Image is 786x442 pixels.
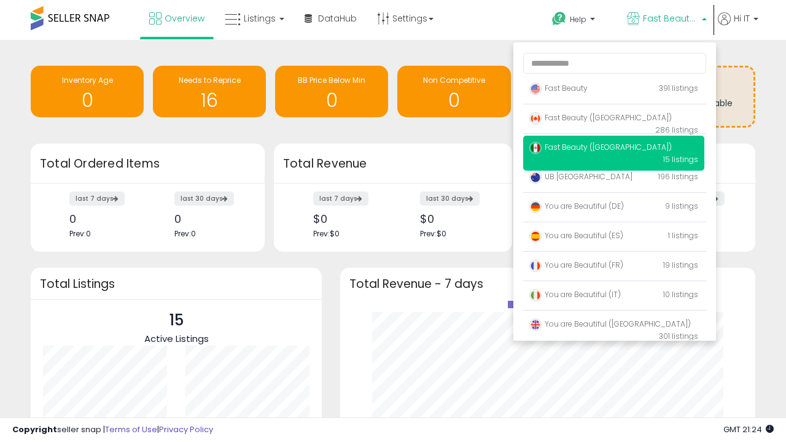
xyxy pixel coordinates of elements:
span: You are Beautiful (ES) [529,230,623,241]
span: Overview [165,12,204,25]
span: 391 listings [659,83,698,93]
span: Prev: 0 [69,228,91,239]
span: 196 listings [658,171,698,182]
span: You are Beautiful ([GEOGRAPHIC_DATA]) [529,319,691,329]
span: Non Competitive [423,75,485,85]
span: You are Beautiful (FR) [529,260,623,270]
img: canada.png [529,112,542,125]
span: Active Listings [144,332,209,345]
span: Inventory Age [62,75,113,85]
h3: Total Revenue [283,155,503,173]
span: 286 listings [655,125,698,135]
img: italy.png [529,289,542,301]
img: germany.png [529,201,542,213]
h1: 16 [159,90,260,110]
span: BB Price Below Min [298,75,365,85]
span: Fast Beauty ([GEOGRAPHIC_DATA]) [529,142,672,152]
div: 0 [69,212,138,225]
span: Needs to Reprice [179,75,241,85]
a: BB Price Below Min 0 [275,66,388,117]
span: Listings [244,12,276,25]
span: UB [GEOGRAPHIC_DATA] [529,171,632,182]
h1: 0 [37,90,138,110]
span: Fast Beauty [529,83,588,93]
a: Non Competitive 0 [397,66,510,117]
label: last 30 days [420,192,480,206]
span: Prev: $0 [420,228,446,239]
img: uk.png [529,319,542,331]
label: last 7 days [69,192,125,206]
h1: 0 [281,90,382,110]
span: 2025-10-6 21:24 GMT [723,424,774,435]
h3: Total Listings [40,279,313,289]
div: $0 [313,212,384,225]
span: Fast Beauty ([GEOGRAPHIC_DATA]) [643,12,698,25]
a: Help [542,2,616,40]
a: Privacy Policy [159,424,213,435]
label: last 30 days [174,192,234,206]
h1: 0 [403,90,504,110]
label: last 7 days [313,192,368,206]
img: spain.png [529,230,542,242]
span: 19 listings [663,260,698,270]
span: Hi IT [734,12,750,25]
div: 0 [174,212,243,225]
a: Terms of Use [105,424,157,435]
a: Inventory Age 0 [31,66,144,117]
span: 301 listings [659,331,698,341]
span: DataHub [318,12,357,25]
h3: Total Revenue - 7 days [349,279,746,289]
span: 10 listings [663,289,698,300]
span: Prev: 0 [174,228,196,239]
span: You are Beautiful (IT) [529,289,621,300]
a: Needs to Reprice 16 [153,66,266,117]
div: seller snap | | [12,424,213,436]
span: Prev: $0 [313,228,340,239]
i: Get Help [551,11,567,26]
strong: Copyright [12,424,57,435]
h3: Total Ordered Items [40,155,255,173]
img: mexico.png [529,142,542,154]
div: $0 [420,212,491,225]
p: 15 [144,309,209,332]
span: 1 listings [668,230,698,241]
img: france.png [529,260,542,272]
img: usa.png [529,83,542,95]
span: 15 listings [663,154,698,165]
img: australia.png [529,171,542,184]
span: Fast Beauty ([GEOGRAPHIC_DATA]) [529,112,672,123]
span: Help [570,14,586,25]
span: You are Beautiful (DE) [529,201,624,211]
a: Hi IT [718,12,758,40]
span: 9 listings [665,201,698,211]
